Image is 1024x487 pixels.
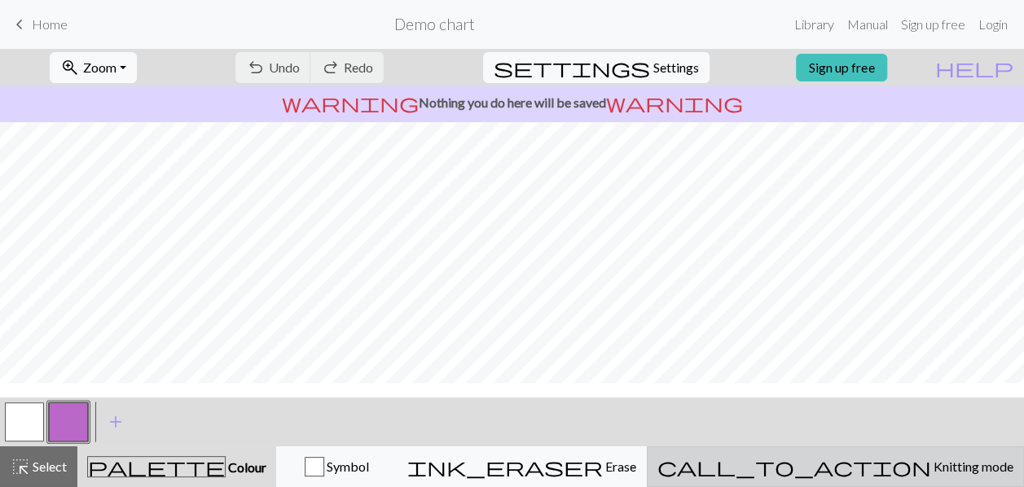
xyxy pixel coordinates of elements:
[606,91,743,114] span: warning
[88,455,225,478] span: palette
[494,58,650,77] i: Settings
[935,56,1013,79] span: help
[397,446,647,487] button: Erase
[30,458,67,474] span: Select
[7,93,1017,112] p: Nothing you do here will be saved
[483,52,710,83] button: SettingsSettings
[10,13,29,36] span: keyboard_arrow_left
[394,15,475,33] h2: Demo chart
[931,458,1013,474] span: Knitting mode
[324,458,369,474] span: Symbol
[796,54,887,81] a: Sign up free
[788,8,841,41] a: Library
[494,56,650,79] span: settings
[894,8,972,41] a: Sign up free
[50,52,137,83] button: Zoom
[972,8,1014,41] a: Login
[32,16,68,32] span: Home
[603,458,636,474] span: Erase
[106,410,125,433] span: add
[276,446,397,487] button: Symbol
[83,59,116,75] span: Zoom
[647,446,1024,487] button: Knitting mode
[77,446,276,487] button: Colour
[11,455,30,478] span: highlight_alt
[10,11,68,38] a: Home
[282,91,419,114] span: warning
[226,459,266,475] span: Colour
[653,58,699,77] span: Settings
[657,455,931,478] span: call_to_action
[60,56,80,79] span: zoom_in
[407,455,603,478] span: ink_eraser
[841,8,894,41] a: Manual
